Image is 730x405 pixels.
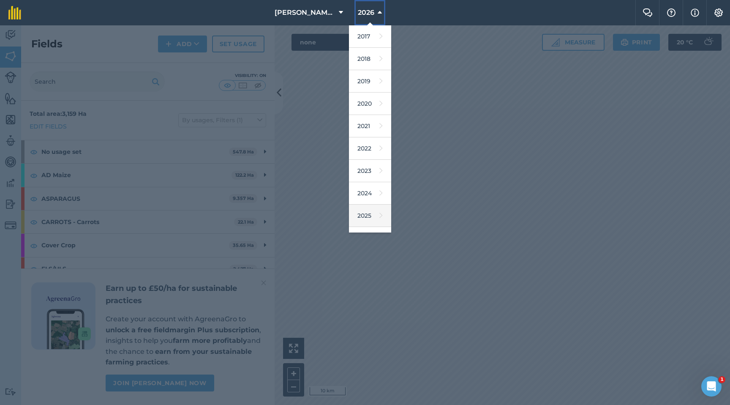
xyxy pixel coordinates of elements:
a: 2021 [349,115,391,137]
a: 2018 [349,48,391,70]
a: 2026 [349,227,391,249]
span: 2026 [358,8,374,18]
a: 2022 [349,137,391,160]
a: 2019 [349,70,391,93]
a: 2024 [349,182,391,205]
a: 2020 [349,93,391,115]
iframe: Intercom live chat [701,376,722,397]
img: A cog icon [714,8,724,17]
img: Two speech bubbles overlapping with the left bubble in the forefront [643,8,653,17]
img: svg+xml;base64,PHN2ZyB4bWxucz0iaHR0cDovL3d3dy53My5vcmcvMjAwMC9zdmciIHdpZHRoPSIxNyIgaGVpZ2h0PSIxNy... [691,8,699,18]
img: fieldmargin Logo [8,6,21,19]
img: A question mark icon [666,8,676,17]
a: 2025 [349,205,391,227]
span: 1 [719,376,725,383]
a: 2023 [349,160,391,182]
span: [PERSON_NAME] Ltd. [275,8,335,18]
a: 2017 [349,25,391,48]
